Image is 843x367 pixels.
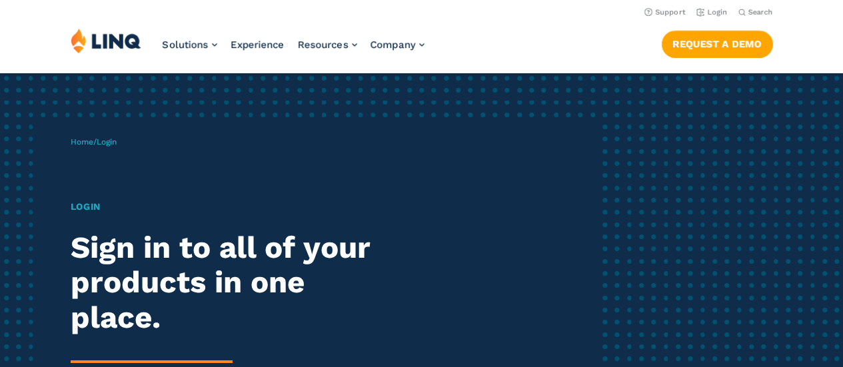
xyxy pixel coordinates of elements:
span: Search [748,8,773,17]
a: Resources [298,39,357,51]
a: Request a Demo [662,31,773,57]
a: Support [644,8,686,17]
a: Home [71,137,93,147]
img: LINQ | K‑12 Software [71,28,141,53]
a: Login [696,8,728,17]
span: Resources [298,39,349,51]
h2: Sign in to all of your products in one place. [71,230,395,336]
span: Company [371,39,416,51]
button: Open Search Bar [738,7,773,17]
a: Solutions [163,39,217,51]
nav: Button Navigation [662,28,773,57]
nav: Primary Navigation [163,28,424,72]
span: Solutions [163,39,209,51]
span: / [71,137,117,147]
span: Login [97,137,117,147]
h1: Login [71,200,395,214]
a: Experience [231,39,285,51]
a: Company [371,39,424,51]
